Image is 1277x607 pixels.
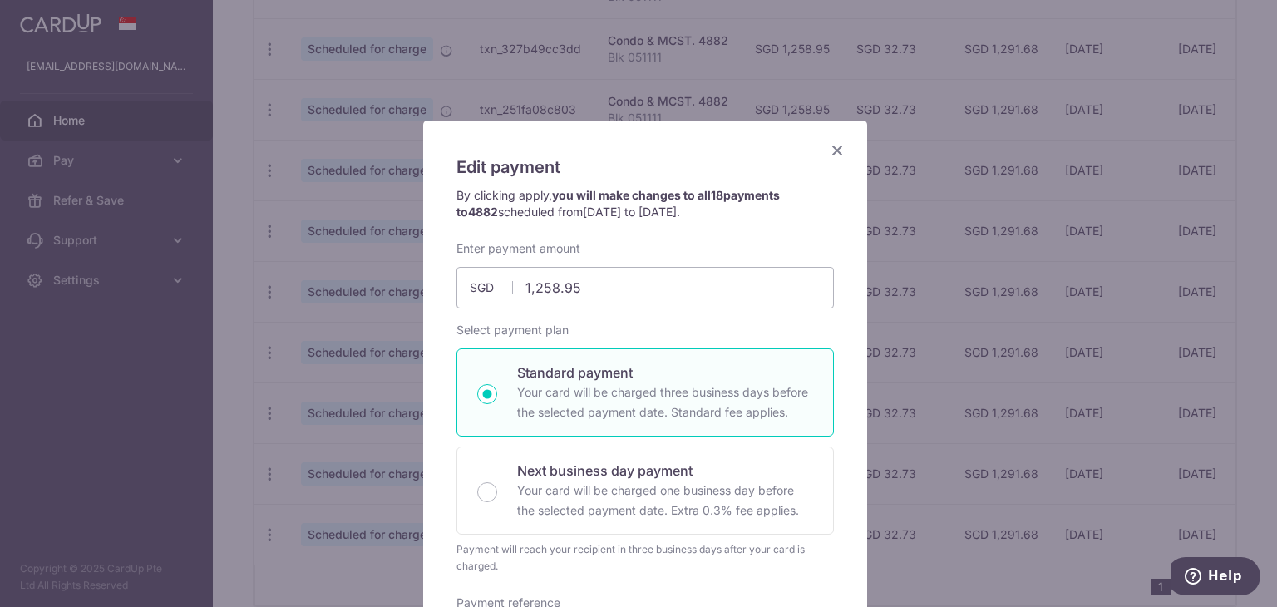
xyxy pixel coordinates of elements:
[517,382,813,422] p: Your card will be charged three business days before the selected payment date. Standard fee appl...
[517,481,813,521] p: Your card will be charged one business day before the selected payment date. Extra 0.3% fee applies.
[456,541,834,575] div: Payment will reach your recipient in three business days after your card is charged.
[456,267,834,308] input: 0.00
[456,187,834,220] p: By clicking apply, scheduled from .
[456,240,580,257] label: Enter payment amount
[468,205,498,219] span: 4882
[827,141,847,160] button: Close
[456,154,834,180] h5: Edit payment
[517,363,813,382] p: Standard payment
[517,461,813,481] p: Next business day payment
[711,188,723,202] span: 18
[456,188,780,219] strong: you will make changes to all payments to
[456,322,569,338] label: Select payment plan
[583,205,677,219] span: [DATE] to [DATE]
[1171,557,1260,599] iframe: Opens a widget where you can find more information
[470,279,513,296] span: SGD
